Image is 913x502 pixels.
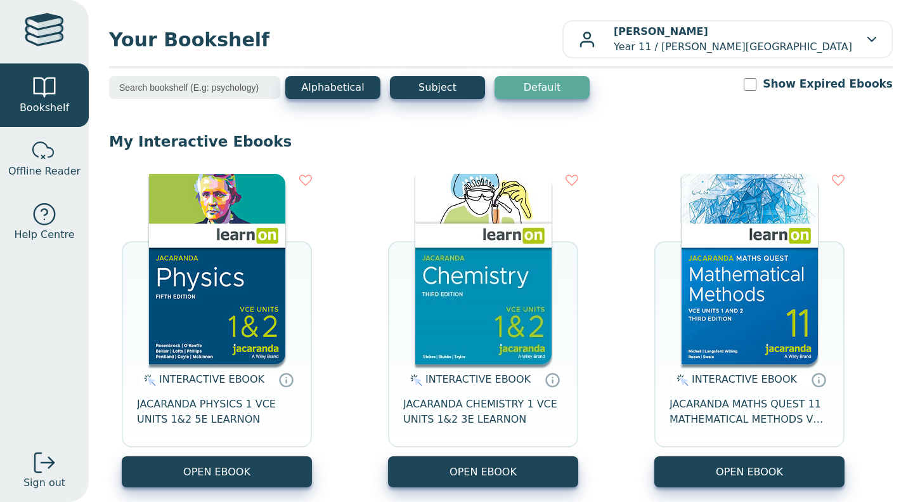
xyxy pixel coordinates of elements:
label: Show Expired Ebooks [763,76,893,92]
span: Your Bookshelf [109,25,562,54]
span: Sign out [23,475,65,491]
b: [PERSON_NAME] [614,25,708,37]
img: c92f87e8-2470-48d9-be02-c193736cbea9.jpg [149,174,285,364]
span: INTERACTIVE EBOOK [425,373,531,385]
span: JACARANDA CHEMISTRY 1 VCE UNITS 1&2 3E LEARNON [403,397,563,427]
span: INTERACTIVE EBOOK [159,373,264,385]
p: Year 11 / [PERSON_NAME][GEOGRAPHIC_DATA] [614,24,852,55]
p: My Interactive Ebooks [109,132,893,151]
input: Search bookshelf (E.g: psychology) [109,76,280,99]
img: interactive.svg [673,373,689,388]
span: Bookshelf [20,100,69,116]
img: interactive.svg [406,373,422,388]
a: Interactive eBooks are accessed online via the publisher’s portal. They contain interactive resou... [545,372,560,387]
img: 37f81dd5-9e6c-4284-8d4c-e51904e9365e.jpg [415,174,552,364]
a: Interactive eBooks are accessed online via the publisher’s portal. They contain interactive resou... [811,372,826,387]
span: Offline Reader [8,164,81,179]
button: OPEN EBOOK [122,456,312,487]
button: OPEN EBOOK [388,456,578,487]
button: Subject [390,76,485,99]
button: Default [495,76,590,99]
button: [PERSON_NAME]Year 11 / [PERSON_NAME][GEOGRAPHIC_DATA] [562,20,893,58]
span: INTERACTIVE EBOOK [692,373,797,385]
img: 3d45537d-a581-493a-8efc-3c839325a1f6.jpg [682,174,818,364]
img: interactive.svg [140,373,156,388]
span: JACARANDA PHYSICS 1 VCE UNITS 1&2 5E LEARNON [137,397,297,427]
span: Help Centre [14,227,74,242]
button: OPEN EBOOK [654,456,845,487]
span: JACARANDA MATHS QUEST 11 MATHEMATICAL METHODS VCE UNITS 1&2 3E LEARNON [670,397,829,427]
button: Alphabetical [285,76,380,99]
a: Interactive eBooks are accessed online via the publisher’s portal. They contain interactive resou... [278,372,294,387]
